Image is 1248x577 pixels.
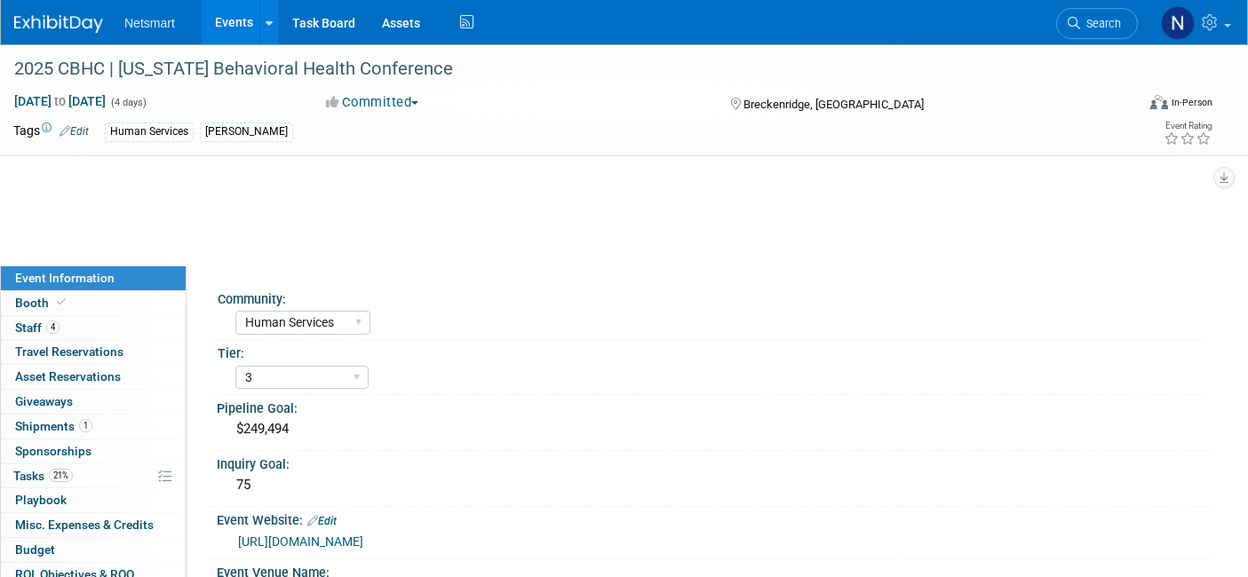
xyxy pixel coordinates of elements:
span: Breckenridge, [GEOGRAPHIC_DATA] [743,98,924,111]
a: Sponsorships [1,439,186,463]
a: Search [1056,8,1138,39]
a: Edit [307,515,337,527]
span: 4 [46,320,60,334]
td: Tags [13,122,89,142]
span: 21% [49,469,73,482]
span: Asset Reservations [15,369,121,383]
div: Pipeline Goal: [217,395,1212,417]
span: Sponsorships [15,444,91,458]
span: Playbook [15,493,67,507]
div: Tier: [218,340,1204,362]
span: to [52,94,68,108]
span: Event Information [15,271,115,285]
div: Human Services [105,123,194,141]
span: Tasks [13,469,73,483]
div: [PERSON_NAME] [200,123,293,141]
img: Format-Inperson.png [1150,95,1168,109]
span: Staff [15,320,60,335]
a: Asset Reservations [1,365,186,389]
a: Shipments1 [1,415,186,439]
a: [URL][DOMAIN_NAME] [238,534,363,549]
img: ExhibitDay [14,15,103,33]
span: [DATE] [DATE] [13,93,107,109]
a: Staff4 [1,316,186,340]
a: Booth [1,291,186,315]
a: Travel Reservations [1,340,186,364]
a: Tasks21% [1,464,186,488]
span: Netsmart [124,16,175,30]
div: 2025 CBHC | [US_STATE] Behavioral Health Conference [8,53,1110,85]
span: 1 [79,419,92,432]
span: Travel Reservations [15,344,123,359]
a: Giveaways [1,390,186,414]
button: Committed [320,93,425,112]
a: Event Information [1,266,186,290]
div: Event Website: [217,507,1212,530]
a: Edit [60,125,89,138]
span: Misc. Expenses & Credits [15,518,154,532]
div: $249,494 [230,415,1199,443]
div: Event Format [1035,92,1212,119]
i: Booth reservation complete [57,297,66,307]
div: In-Person [1171,96,1212,109]
div: 75 [230,471,1199,499]
div: Inquiry Goal: [217,451,1212,473]
span: Search [1080,17,1121,30]
span: Budget [15,542,55,557]
img: Nina Finn [1161,6,1195,40]
a: Playbook [1,488,186,512]
div: Event Rating [1164,122,1212,130]
a: Budget [1,538,186,562]
a: Misc. Expenses & Credits [1,513,186,537]
span: Shipments [15,419,92,433]
span: (4 days) [109,97,147,108]
span: Giveaways [15,394,73,408]
span: Booth [15,296,69,310]
div: Community: [218,286,1204,308]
